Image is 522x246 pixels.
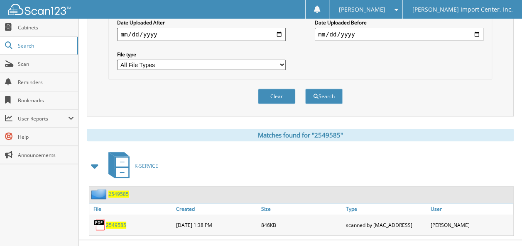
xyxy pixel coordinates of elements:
a: File [89,203,174,215]
img: scan123-logo-white.svg [8,4,71,15]
button: Search [305,89,343,104]
img: PDF.png [93,219,106,231]
button: Clear [258,89,295,104]
a: Type [344,203,429,215]
span: Help [18,133,74,140]
span: Cabinets [18,24,74,31]
div: scanned by [MAC_ADDRESS] [344,217,429,233]
img: folder2.png [91,189,108,199]
label: Date Uploaded Before [315,19,483,26]
span: Bookmarks [18,97,74,104]
iframe: Chat Widget [480,206,522,246]
span: Announcements [18,152,74,159]
a: K-SERVICE [103,150,158,182]
a: 2549585 [106,222,126,229]
a: User [429,203,513,215]
span: Scan [18,60,74,68]
a: Created [174,203,259,215]
span: [PERSON_NAME] Import Center, Inc. [412,7,512,12]
span: User Reports [18,115,68,122]
input: start [117,28,286,41]
div: Matches found for "2549585" [87,129,514,141]
input: end [315,28,483,41]
span: Reminders [18,79,74,86]
span: Search [18,42,73,49]
span: K-SERVICE [135,162,158,169]
div: [DATE] 1:38 PM [174,217,259,233]
div: 846KB [259,217,343,233]
a: 2549585 [108,191,129,198]
label: Date Uploaded After [117,19,286,26]
a: Size [259,203,343,215]
label: File type [117,51,286,58]
div: [PERSON_NAME] [429,217,513,233]
span: [PERSON_NAME] [338,7,385,12]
